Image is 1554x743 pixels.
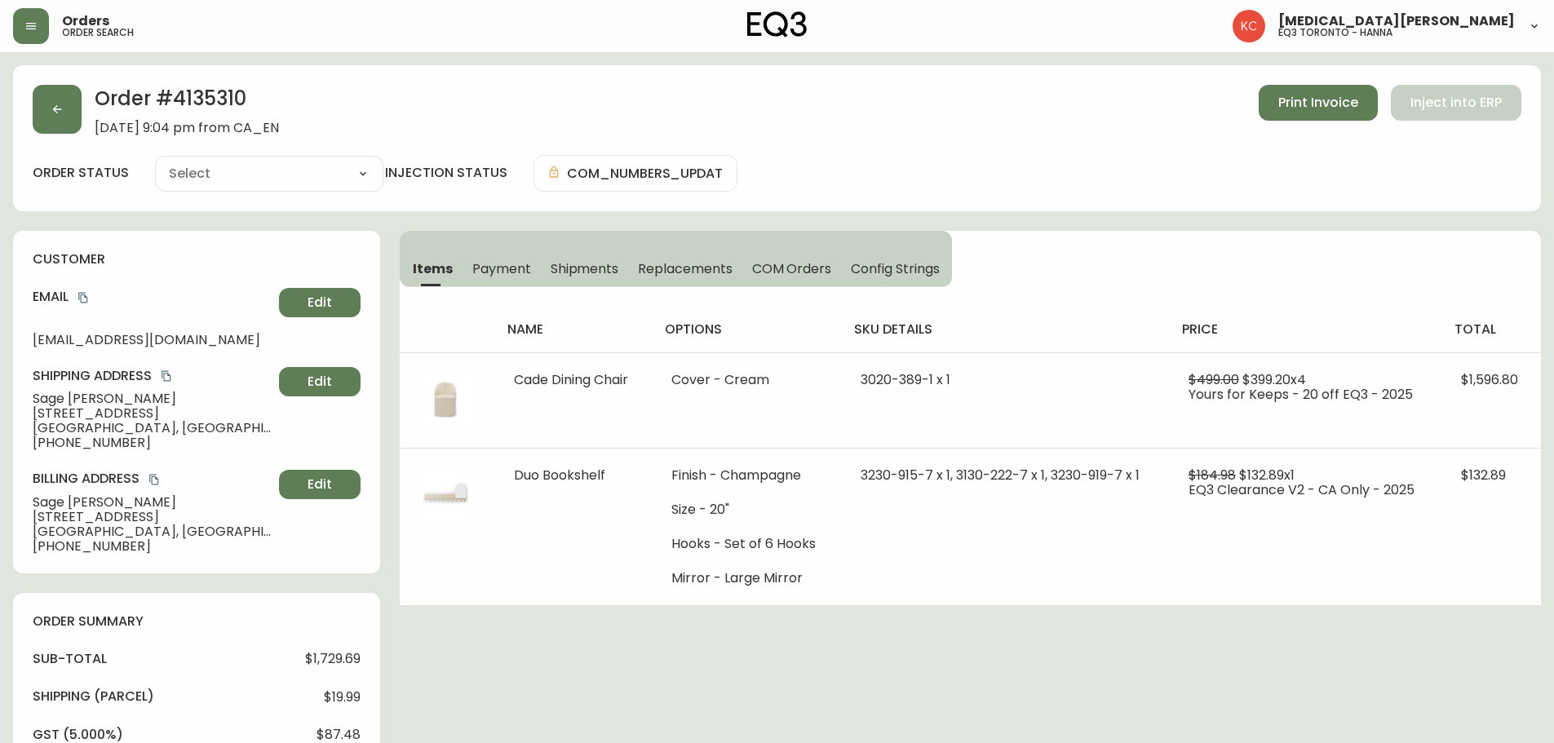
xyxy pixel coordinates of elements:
[1239,466,1295,484] span: $132.89 x 1
[1189,466,1236,484] span: $184.98
[62,28,134,38] h5: order search
[385,164,507,182] h4: injection status
[851,260,939,277] span: Config Strings
[1461,466,1506,484] span: $132.89
[671,537,821,551] li: Hooks - Set of 6 Hooks
[33,391,272,406] span: Sage [PERSON_NAME]
[33,250,361,268] h4: customer
[33,688,154,705] h4: Shipping ( Parcel )
[854,321,1156,338] h4: sku details
[514,466,605,484] span: Duo Bookshelf
[551,260,619,277] span: Shipments
[861,466,1140,484] span: 3230-915-7 x 1, 3130-222-7 x 1, 3230-919-7 x 1
[158,368,175,384] button: copy
[861,370,950,389] span: 3020-389-1 x 1
[1189,385,1413,404] span: Yours for Keeps - 20 off EQ3 - 2025
[1189,370,1239,389] span: $499.00
[671,373,821,387] li: Cover - Cream
[33,406,272,421] span: [STREET_ADDRESS]
[95,85,279,121] h2: Order # 4135310
[1278,94,1358,112] span: Print Invoice
[665,321,828,338] h4: options
[33,470,272,488] h4: Billing Address
[95,121,279,135] span: [DATE] 9:04 pm from CA_EN
[33,524,272,539] span: [GEOGRAPHIC_DATA], [GEOGRAPHIC_DATA] , AB , T2N 1W6 , CA
[146,471,162,488] button: copy
[1278,15,1515,28] span: [MEDICAL_DATA][PERSON_NAME]
[62,15,109,28] span: Orders
[1259,85,1378,121] button: Print Invoice
[305,652,361,666] span: $1,729.69
[1454,321,1528,338] h4: total
[308,294,332,312] span: Edit
[1242,370,1306,389] span: $399.20 x 4
[33,421,272,436] span: [GEOGRAPHIC_DATA], [GEOGRAPHIC_DATA] , AB , T2N 1W6 , CA
[317,728,361,742] span: $87.48
[1461,370,1518,389] span: $1,596.80
[324,690,361,705] span: $19.99
[752,260,832,277] span: COM Orders
[1233,10,1265,42] img: 6487344ffbf0e7f3b216948508909409
[33,288,272,306] h4: Email
[33,539,272,554] span: [PHONE_NUMBER]
[308,373,332,391] span: Edit
[671,502,821,517] li: Size - 20"
[747,11,808,38] img: logo
[33,164,129,182] label: order status
[472,260,531,277] span: Payment
[419,373,472,425] img: 3f64795a-e48d-4ef8-aacb-96e6cc7fa70eOptional[EQ3-Fabric-Dining-Chair-Cade.jpg].jpg
[419,468,472,520] img: 58ae1418-4cee-4397-8b15-53810e0fc1a1.jpg
[33,333,272,347] span: [EMAIL_ADDRESS][DOMAIN_NAME]
[279,470,361,499] button: Edit
[75,290,91,306] button: copy
[413,260,453,277] span: Items
[1278,28,1392,38] h5: eq3 toronto - hanna
[33,436,272,450] span: [PHONE_NUMBER]
[308,475,332,493] span: Edit
[1189,480,1415,499] span: EQ3 Clearance V2 - CA Only - 2025
[33,495,272,510] span: Sage [PERSON_NAME]
[33,613,361,630] h4: order summary
[33,367,272,385] h4: Shipping Address
[514,370,628,389] span: Cade Dining Chair
[1182,321,1429,338] h4: price
[671,468,821,483] li: Finish - Champagne
[33,650,107,668] h4: sub-total
[671,571,821,586] li: Mirror - Large Mirror
[279,367,361,396] button: Edit
[638,260,732,277] span: Replacements
[507,321,640,338] h4: name
[33,510,272,524] span: [STREET_ADDRESS]
[279,288,361,317] button: Edit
